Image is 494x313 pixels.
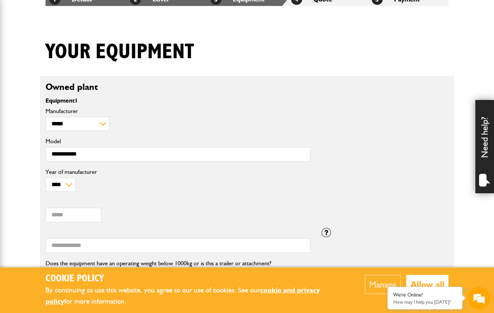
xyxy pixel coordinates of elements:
[10,69,136,85] input: Enter your last name
[46,40,194,65] h1: Your equipment
[13,41,31,52] img: d_20077148190_company_1631870298795_20077148190
[46,98,310,104] p: Equipment
[46,285,342,307] p: By continuing to use this website, you agree to our use of cookies. See our for more information.
[46,260,271,266] label: Does the equipment have an operating weight below 1000kg or is this a trailer or attachment?
[10,91,136,107] input: Enter your email address
[39,42,125,51] div: Chat with us now
[122,4,140,22] div: Minimize live chat window
[475,100,494,193] div: Need help?
[101,230,135,240] em: Start Chat
[393,292,457,298] div: We're Online!
[406,275,448,294] button: Allow all
[365,275,401,294] button: Manage
[46,138,310,144] label: Model
[46,82,448,93] h2: Owned plant
[393,299,457,305] p: How may I help you today?
[10,135,136,223] textarea: Type your message and hit 'Enter'
[46,108,310,114] label: Manufacturer
[10,113,136,129] input: Enter your phone number
[46,169,310,175] label: Year of manufacturer
[75,97,78,104] span: 1
[46,273,342,285] h2: Cookie Policy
